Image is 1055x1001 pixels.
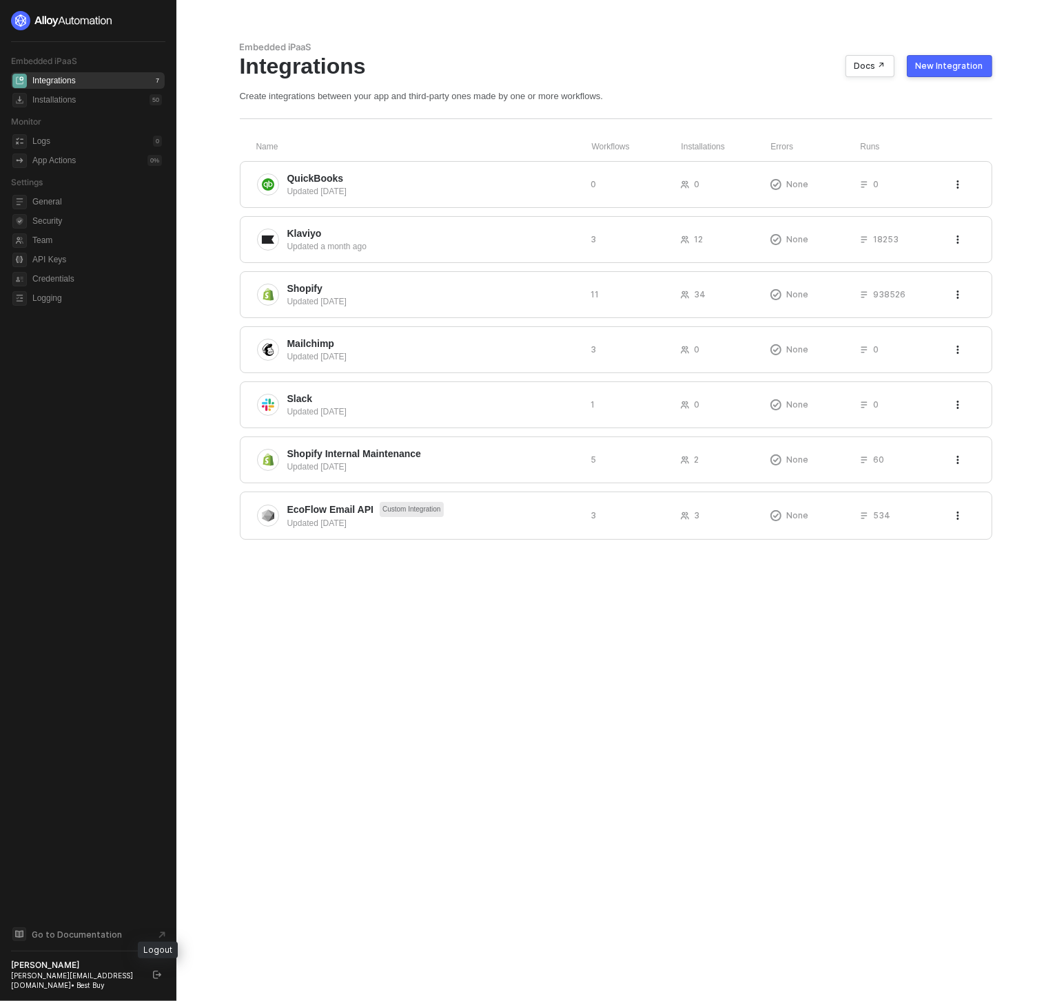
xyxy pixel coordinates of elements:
span: icon-exclamation [770,454,781,465]
span: icon-list [860,346,868,354]
span: 0 [874,344,879,355]
div: [PERSON_NAME] [11,960,141,971]
span: 3 [591,509,597,521]
span: logging [12,291,27,306]
span: Mailchimp [287,337,334,350]
span: icon-exclamation [770,344,781,355]
span: icon-list [860,235,868,244]
span: 11 [591,288,600,300]
span: None [787,233,809,245]
span: integrations [12,74,27,88]
img: integration-icon [262,509,274,522]
span: icon-threedots [954,456,962,464]
span: None [787,509,809,521]
div: Docs ↗ [854,61,885,72]
span: installations [12,93,27,107]
span: icon-threedots [954,401,962,409]
div: Workflows [592,141,682,153]
span: 0 [695,344,700,355]
span: 0 [695,178,700,190]
div: App Actions [32,155,76,167]
a: Knowledge Base [11,926,165,942]
span: 3 [591,344,597,355]
div: 7 [153,75,162,86]
div: 0 [153,136,162,147]
div: Updated [DATE] [287,350,580,363]
span: Team [32,232,162,249]
div: Updated [DATE] [287,405,580,418]
div: Updated [DATE] [287,185,580,198]
div: Logout [138,942,178,958]
span: icon-app-actions [12,154,27,168]
span: logout [153,971,161,979]
div: Updated [DATE] [287,517,580,529]
span: icon-exclamation [770,179,781,190]
span: icon-threedots [954,180,962,189]
span: None [787,178,809,190]
span: general [12,195,27,209]
span: icon-threedots [954,346,962,354]
button: New Integration [907,55,992,77]
span: 0 [874,178,879,190]
span: icon-users [681,346,689,354]
span: None [787,454,809,465]
span: icon-logs [12,134,27,149]
div: 0 % [147,155,162,166]
span: Security [32,213,162,229]
div: 50 [150,94,162,105]
span: icon-exclamation [770,399,781,410]
div: Updated [DATE] [287,461,580,473]
span: documentation [12,927,26,941]
button: Docs ↗ [846,55,894,77]
span: 18253 [874,233,899,245]
span: General [32,193,162,210]
span: icon-threedots [954,512,962,520]
span: None [787,288,809,300]
span: 1 [591,399,595,410]
span: Settings [11,177,43,187]
span: icon-users [681,235,689,244]
span: document-arrow [155,928,169,942]
span: 34 [695,288,706,300]
span: Monitor [11,116,41,127]
span: EcoFlow Email API [287,503,374,516]
img: integration-icon [262,454,274,466]
span: icon-list [860,456,868,464]
div: Runs [861,141,955,153]
span: icon-users [681,456,689,464]
span: icon-users [681,401,689,409]
div: Updated [DATE] [287,295,580,308]
span: None [787,344,809,355]
span: API Keys [32,251,162,268]
span: 2 [695,454,699,465]
span: 938526 [874,288,906,300]
div: [PERSON_NAME][EMAIL_ADDRESS][DOMAIN_NAME] • Best Buy [11,971,141,990]
span: Credentials [32,271,162,287]
img: integration-icon [262,233,274,246]
span: icon-users [681,291,689,299]
span: team [12,233,27,248]
div: Embedded iPaaS [240,41,992,53]
span: Embedded iPaaS [11,56,77,66]
img: integration-icon [262,288,274,301]
img: logo [11,11,113,30]
span: Logging [32,290,162,306]
span: 3 [591,233,597,245]
span: icon-threedots [954,291,962,299]
a: logo [11,11,165,30]
span: None [787,399,809,410]
img: integration-icon [262,344,274,356]
span: 5 [591,454,597,465]
span: icon-users [681,180,689,189]
span: icon-users [681,512,689,520]
span: icon-exclamation [770,234,781,245]
span: icon-threedots [954,235,962,244]
div: Create integrations between your app and third-party ones made by one or more workflows. [240,90,992,102]
span: 0 [874,399,879,410]
div: Errors [771,141,861,153]
span: 0 [591,178,597,190]
span: Slack [287,392,313,405]
div: Integrations [32,75,76,87]
img: integration-icon [262,178,274,191]
span: icon-exclamation [770,510,781,521]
